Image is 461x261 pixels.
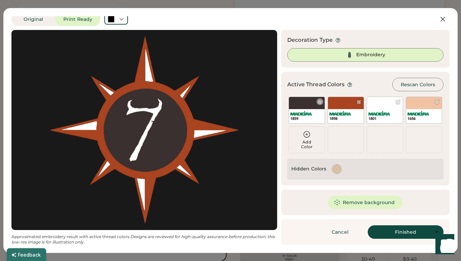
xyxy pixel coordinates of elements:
[328,196,403,209] button: Remove background
[368,111,390,116] img: Madeira%20Logo.svg
[317,225,364,239] button: Cancel
[368,116,401,121] div: 1801
[291,166,326,172] div: Hidden Colors
[11,234,277,245] div: Approximated embroidery result with active thread colors.
[289,140,325,149] div: Add Color
[287,36,333,44] div: Decoration Type
[329,111,351,116] img: Madeira%20Logo.svg
[368,225,443,239] button: Finished
[407,116,440,121] div: 1656
[287,80,344,89] div: Active Thread Colors
[290,116,323,121] div: 1859
[290,111,312,116] img: Madeira%20Logo.svg
[392,78,443,91] button: Rescan Colors
[329,116,362,121] div: 1898
[345,51,354,59] img: Thread%20Selected.svg
[429,231,458,260] iframe: Front Chat
[407,111,429,116] img: Madeira%20Logo.svg
[11,12,55,26] button: Original
[356,52,385,58] div: Embroidery
[55,12,100,26] button: Print Ready
[11,234,276,244] em: Designs are reviewed for high-quality assurance before production; this low-res image is for illu...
